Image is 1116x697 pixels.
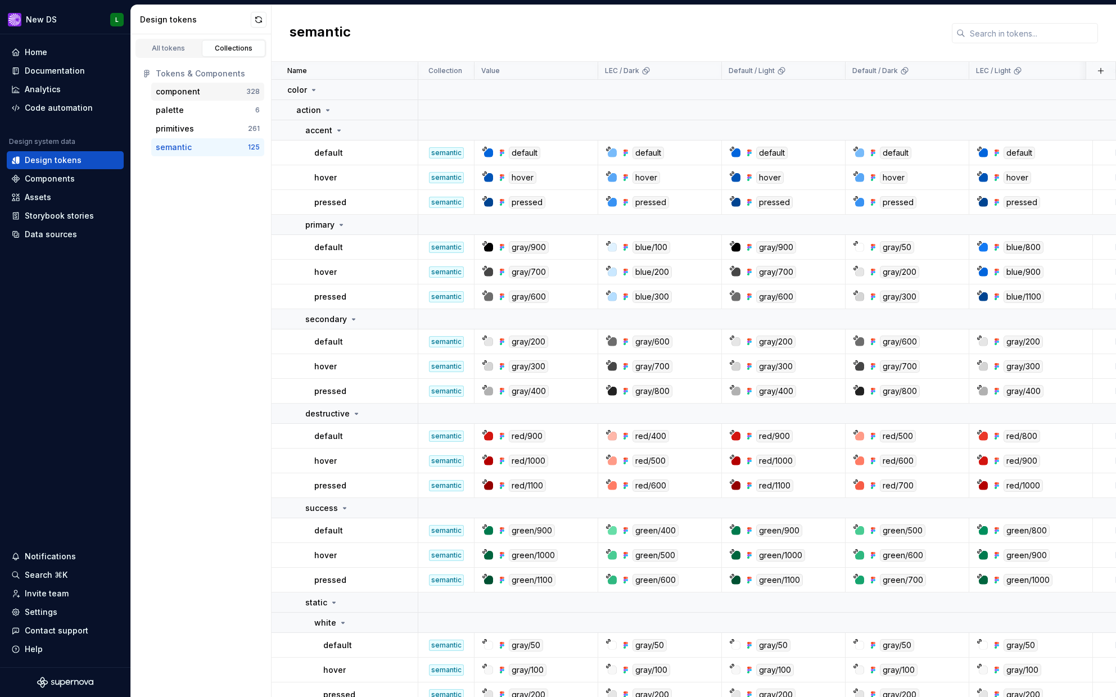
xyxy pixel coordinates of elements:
div: semantic [429,172,464,183]
p: primary [305,219,335,230]
p: hover [314,361,337,372]
div: Collections [206,44,262,53]
div: Assets [25,192,51,203]
div: red/600 [880,455,916,467]
div: Design tokens [25,155,82,166]
div: Design system data [9,137,75,146]
div: semantic [429,525,464,536]
a: Storybook stories [7,207,124,225]
div: gray/700 [632,360,672,373]
button: palette6 [151,101,264,119]
div: semantic [429,640,464,651]
svg: Supernova Logo [37,677,93,688]
div: New DS [26,14,57,25]
div: green/1100 [509,574,555,586]
a: Settings [7,603,124,621]
div: default [509,147,540,159]
div: Design tokens [140,14,251,25]
div: semantic [429,455,464,467]
div: pressed [880,196,916,209]
div: red/900 [1004,455,1040,467]
div: red/900 [756,430,793,442]
div: blue/200 [632,266,672,278]
div: hover [756,171,784,184]
div: gray/50 [632,639,667,651]
div: hover [880,171,907,184]
div: default [880,147,911,159]
div: 6 [255,106,260,115]
div: gray/400 [756,385,796,397]
div: gray/100 [880,664,918,676]
div: L [115,15,119,24]
div: semantic [429,550,464,561]
div: gray/600 [756,291,796,303]
div: hover [1004,171,1031,184]
h2: semantic [290,23,351,43]
p: Name [287,66,307,75]
div: gray/700 [509,266,549,278]
p: success [305,503,338,514]
p: Value [481,66,500,75]
div: green/1000 [1004,574,1052,586]
a: Design tokens [7,151,124,169]
div: semantic [429,147,464,159]
p: default [314,525,343,536]
div: red/900 [509,430,545,442]
div: gray/600 [880,336,920,348]
div: semantic [429,291,464,302]
a: Data sources [7,225,124,243]
div: Analytics [25,84,61,95]
div: gray/200 [756,336,796,348]
p: default [314,147,343,159]
button: Search ⌘K [7,566,124,584]
div: semantic [429,242,464,253]
a: Home [7,43,124,61]
button: semantic125 [151,138,264,156]
div: default [756,147,788,159]
div: gray/50 [1004,639,1038,651]
div: Notifications [25,551,76,562]
p: hover [323,664,346,676]
div: component [156,86,200,97]
p: accent [305,125,332,136]
div: green/800 [1004,524,1050,537]
p: Default / Dark [852,66,898,75]
div: gray/100 [1004,664,1041,676]
div: gray/50 [880,639,914,651]
p: default [323,640,352,651]
div: blue/1100 [1004,291,1044,303]
p: default [314,242,343,253]
a: Components [7,170,124,188]
button: Notifications [7,547,124,565]
p: pressed [314,291,346,302]
div: Help [25,644,43,655]
div: green/400 [632,524,679,537]
div: semantic [429,336,464,347]
div: green/600 [880,549,926,562]
p: hover [314,455,337,467]
a: primitives261 [151,120,264,138]
div: palette [156,105,184,116]
p: LEC / Dark [605,66,639,75]
div: gray/200 [880,266,919,278]
div: Storybook stories [25,210,94,221]
div: semantic [429,361,464,372]
p: pressed [314,574,346,586]
div: primitives [156,123,194,134]
div: green/900 [509,524,555,537]
div: green/1000 [756,549,805,562]
p: action [296,105,321,116]
p: default [314,431,343,442]
div: Home [25,47,47,58]
div: semantic [429,386,464,397]
div: red/800 [1004,430,1040,442]
p: color [287,84,307,96]
div: red/400 [632,430,669,442]
div: gray/50 [880,241,914,254]
div: gray/400 [1004,385,1043,397]
div: red/600 [632,479,669,492]
div: Search ⌘K [25,569,67,581]
div: green/900 [756,524,802,537]
div: pressed [1004,196,1040,209]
